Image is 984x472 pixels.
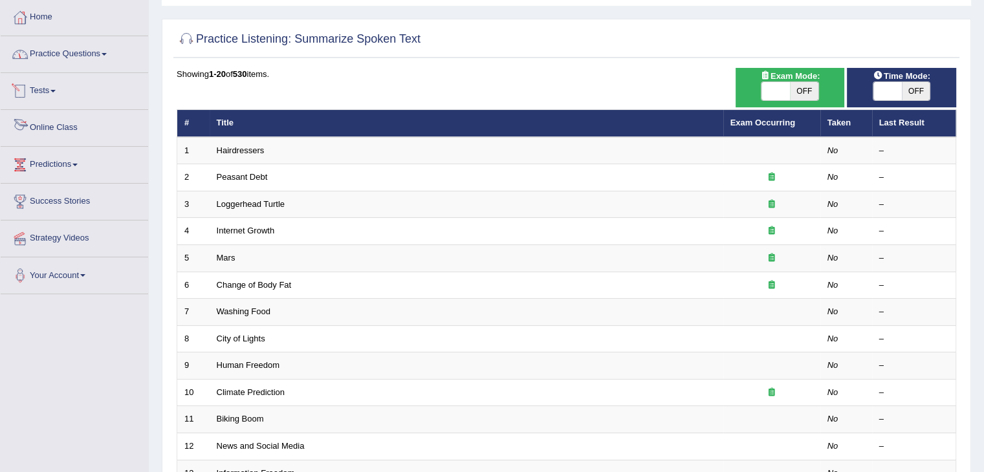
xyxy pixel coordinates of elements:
a: City of Lights [217,334,265,343]
div: – [879,198,949,211]
a: Hairdressers [217,145,265,155]
a: Exam Occurring [730,118,795,127]
div: Exam occurring question [730,198,813,211]
em: No [827,306,838,316]
a: Your Account [1,257,148,290]
div: – [879,359,949,372]
div: Exam occurring question [730,225,813,237]
div: – [879,279,949,292]
div: Exam occurring question [730,279,813,292]
a: Online Class [1,110,148,142]
b: 530 [233,69,247,79]
div: Exam occurring question [730,171,813,184]
td: 6 [177,272,210,299]
td: 5 [177,245,210,272]
div: – [879,440,949,453]
div: Show exams occurring in exams [736,68,845,107]
a: Internet Growth [217,226,275,235]
th: Title [210,110,723,137]
div: Showing of items. [177,68,956,80]
td: 8 [177,325,210,352]
td: 1 [177,137,210,164]
span: Time Mode: [868,69,935,83]
b: 1-20 [209,69,226,79]
a: Strategy Videos [1,220,148,253]
em: No [827,360,838,370]
a: News and Social Media [217,441,305,451]
a: Human Freedom [217,360,280,370]
div: Exam occurring question [730,387,813,399]
span: Exam Mode: [755,69,825,83]
em: No [827,414,838,424]
div: Exam occurring question [730,252,813,264]
td: 12 [177,433,210,460]
a: Practice Questions [1,36,148,69]
td: 2 [177,164,210,191]
th: # [177,110,210,137]
td: 4 [177,218,210,245]
td: 11 [177,406,210,433]
div: – [879,171,949,184]
td: 3 [177,191,210,218]
span: OFF [790,82,818,100]
a: Loggerhead Turtle [217,199,285,209]
em: No [827,199,838,209]
th: Taken [820,110,872,137]
a: Change of Body Fat [217,280,292,290]
a: Mars [217,253,235,263]
a: Tests [1,73,148,105]
a: Biking Boom [217,414,264,424]
em: No [827,253,838,263]
a: Peasant Debt [217,172,268,182]
em: No [827,387,838,397]
em: No [827,280,838,290]
th: Last Result [872,110,956,137]
a: Predictions [1,147,148,179]
div: – [879,145,949,157]
td: 7 [177,299,210,326]
em: No [827,145,838,155]
em: No [827,334,838,343]
a: Climate Prediction [217,387,285,397]
div: – [879,413,949,425]
div: – [879,225,949,237]
em: No [827,226,838,235]
h2: Practice Listening: Summarize Spoken Text [177,30,421,49]
td: 9 [177,352,210,380]
td: 10 [177,379,210,406]
em: No [827,172,838,182]
a: Washing Food [217,306,270,316]
div: – [879,306,949,318]
div: – [879,387,949,399]
div: – [879,252,949,264]
em: No [827,441,838,451]
span: OFF [902,82,930,100]
div: – [879,333,949,345]
a: Success Stories [1,184,148,216]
